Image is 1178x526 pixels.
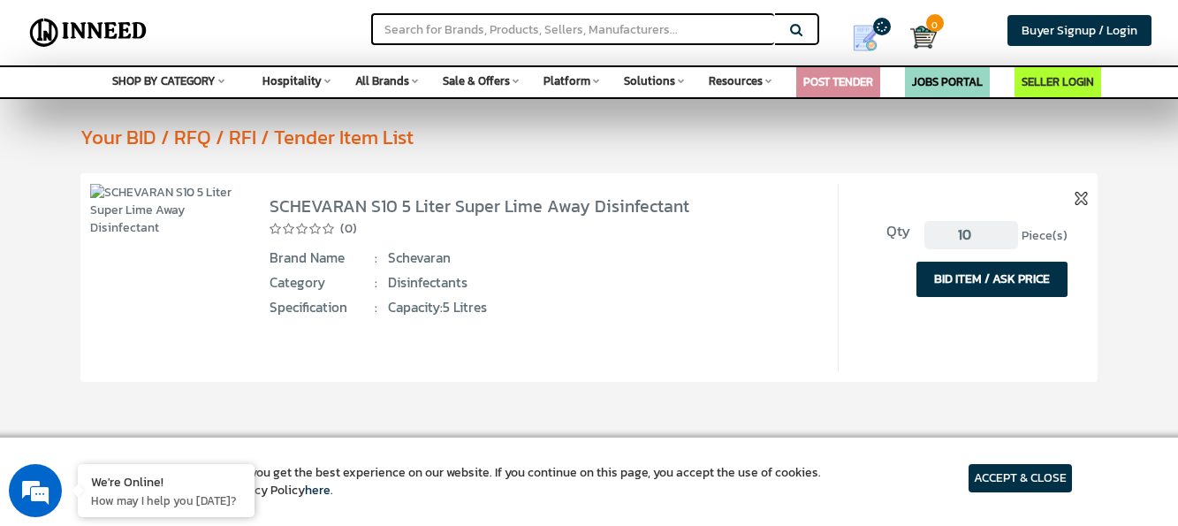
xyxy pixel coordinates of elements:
[80,123,1155,151] div: Your BID / RFQ / RFI / Tender Item List
[24,11,153,55] img: Inneed.Market
[910,24,937,50] img: Cart
[543,72,590,89] span: Platform
[910,18,922,57] a: Cart 0
[969,464,1072,492] article: ACCEPT & CLOSE
[91,492,241,508] p: How may I help you today?
[371,13,774,45] input: Search for Brands, Products, Sellers, Manufacturers...
[803,73,873,90] a: POST TENDER
[443,72,510,89] span: Sale & Offers
[858,221,910,242] span: Qty
[262,72,322,89] span: Hospitality
[709,72,763,89] span: Resources
[912,73,983,90] a: JOBS PORTAL
[926,14,944,32] span: 0
[388,273,711,293] span: Disinfectants
[270,273,377,293] span: Category
[270,248,377,268] span: Brand Name
[852,25,878,51] img: Show My Quotes
[91,473,241,490] div: We're Online!
[833,18,910,58] a: my Quotes
[1022,73,1094,90] a: SELLER LOGIN
[375,298,377,317] span: :
[270,193,689,219] a: SCHEVARAN S10 5 Liter Super Lime Away Disinfectant
[112,72,216,89] span: SHOP BY CATEGORY
[1007,15,1151,46] a: Buyer Signup / Login
[340,220,357,238] span: (0)
[305,481,331,499] a: here
[270,298,377,317] span: Specification
[388,298,711,317] span: Capacity:5 litres
[375,273,377,293] span: :
[916,262,1068,297] button: BID ITEM / ASK PRICE
[1022,226,1068,245] span: Piece(s)
[624,72,675,89] span: Solutions
[90,184,239,237] img: SCHEVARAN S10 5 Liter Super Lime Away Disinfectant
[388,248,711,268] span: Schevaran
[375,248,377,268] span: :
[106,464,821,499] article: We use cookies to ensure you get the best experience on our website. If you continue on this page...
[1022,21,1137,40] span: Buyer Signup / Login
[1075,192,1088,205] img: inneed-close-icon.png
[355,72,409,89] span: All Brands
